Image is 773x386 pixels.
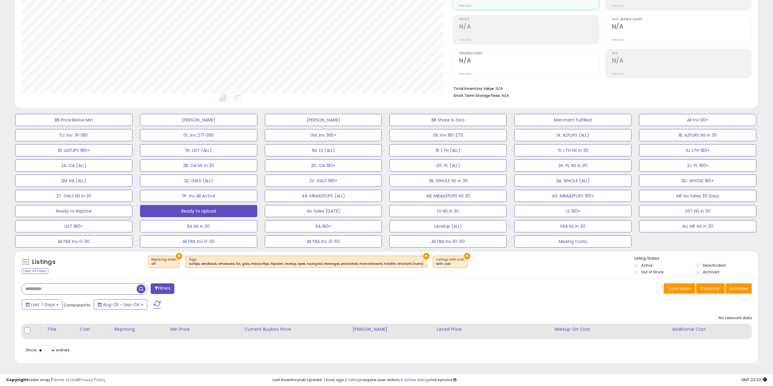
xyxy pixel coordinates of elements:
div: [PERSON_NAME] [352,326,431,333]
a: Privacy Policy [79,377,105,383]
a: 6 listings [345,377,362,383]
small: Prev: N/A [612,38,624,42]
span: Last 7 Days [31,302,55,308]
button: FBA NS in 30 [514,220,631,232]
h2: N/A [459,57,599,65]
button: 1G. LIST (ALL) [140,144,257,156]
label: Out of Stock [641,269,663,275]
span: Tags : [189,257,423,266]
button: 0F. Inv All Active [140,190,257,202]
button: 2J. PL 180+ [639,159,756,172]
div: Cost [80,326,109,333]
button: All Inv 90+ [639,114,756,126]
button: All FBA Inv 61-90 [389,235,507,248]
a: 4 active listings [400,377,430,383]
div: Clear All Filters [21,268,48,274]
button: All FBA Inv 31-60 [265,235,382,248]
button: 0M. Inv 365+ [265,129,382,141]
button: 4B. MBAAZFLIPS NS 30 [389,190,507,202]
button: 1A. AZFLIPS (ALL) [514,129,631,141]
small: Prev: N/A [612,72,624,76]
button: 2D. OA 180+ [265,159,382,172]
button: 1M. LS (ALL) [265,144,382,156]
button: Aug-29 - Sep-04 [94,299,147,310]
button: [PERSON_NAME] [265,114,382,126]
button: × [464,253,470,259]
div: Last InventoryLab Update: 1 hour ago, require user action, not synced. [272,377,767,383]
h2: N/A [612,57,751,65]
span: Aug-29 - Sep-04 [103,302,140,308]
h5: Listings [32,258,56,266]
span: Profit [459,18,599,21]
h2: N/A [612,23,751,31]
span: Repricing state : [151,257,176,266]
button: LS NS in 30 [389,205,507,217]
div: off [151,262,176,266]
button: Actions [726,283,752,294]
small: Prev: N/A [612,4,624,8]
button: 1R. LTH (ALL) [389,144,507,156]
button: Ready to Upload [140,205,257,217]
div: Listed Price [437,326,549,333]
div: seller snap | | [6,377,105,383]
button: ALL MF NS in 30 [639,220,756,232]
small: Prev: N/A [459,72,471,76]
button: RA 180+ [265,220,382,232]
b: Short Term Storage Fees: [453,93,501,98]
button: BB Price Below Min [15,114,132,126]
span: Columns [700,285,719,292]
button: 3B. WHOLE NS in 30 [389,175,507,187]
div: with cost [436,262,464,266]
button: RA NS in 30 [140,220,257,232]
span: Avg. Buybox Share [612,18,751,21]
b: Total Inventory Value: [453,86,495,91]
button: 1B. AZFLIPS NS in 30 [639,129,756,141]
li: N/A [453,84,747,92]
button: 0L. Inv 271-365 [140,129,257,141]
label: Active [641,263,652,268]
button: 4A. MBAAZFLIPS (ALL) [265,190,382,202]
button: Ready to Reprice [15,205,132,217]
div: No relevant data [719,315,752,321]
a: Terms of Use [52,377,78,383]
div: Min Price [170,326,239,333]
button: 2S. GALS (ALL) [140,175,257,187]
strong: Copyright [6,377,28,383]
button: 2G. PL (ALL) [389,159,507,172]
span: N/A [502,93,509,98]
button: All FBA Inv 0-30 [140,235,257,248]
button: MF No Sales 30 Days [639,190,756,202]
button: LIST 180+ [15,220,132,232]
button: Merchant Fulfilled [514,114,631,126]
button: 0K. Inv 181-270 [389,129,507,141]
div: Current Buybox Price [245,326,347,333]
button: Filters [151,283,174,294]
span: Show: entries [26,347,70,353]
button: [PERSON_NAME] [140,114,257,126]
button: Columns [696,283,725,294]
p: Listing States: [634,256,758,261]
button: 2T. GALS NS in 30 [15,190,132,202]
button: 4D. MBAAZFLIPS 180+ [514,190,631,202]
button: 2V. GALS 180+ [265,175,382,187]
label: Deactivated [703,263,726,268]
span: ROI [612,52,751,55]
span: Ordered Items [459,52,599,55]
label: Archived [703,269,719,275]
button: 3A. WHOLE (ALL) [514,175,631,187]
span: 2025-09-12 22:02 GMT [741,377,767,383]
small: Prev: N/A [459,4,471,8]
span: Compared to: [63,302,91,308]
button: 2A. OA (ALL) [15,159,132,172]
th: The percentage added to the cost of goods (COGS) that forms the calculator for Min & Max prices. [552,324,669,339]
button: BB Share is Zero [389,114,507,126]
div: Repricing [115,326,165,333]
h2: N/A [459,23,599,31]
button: 2B. OA NS in 30 [140,159,257,172]
button: 3D. WHOLE 180+ [639,175,756,187]
button: LevelUp (ALL) [389,220,507,232]
div: azflips, sendback, wholesale, list, gals, mbaazflips, flipalert, levelup, apex, toysrgold, levera... [189,262,423,266]
small: Prev: N/A [459,38,471,42]
button: 2M. RA (ALL) [15,175,132,187]
button: LIST NS in 30 [639,205,756,217]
